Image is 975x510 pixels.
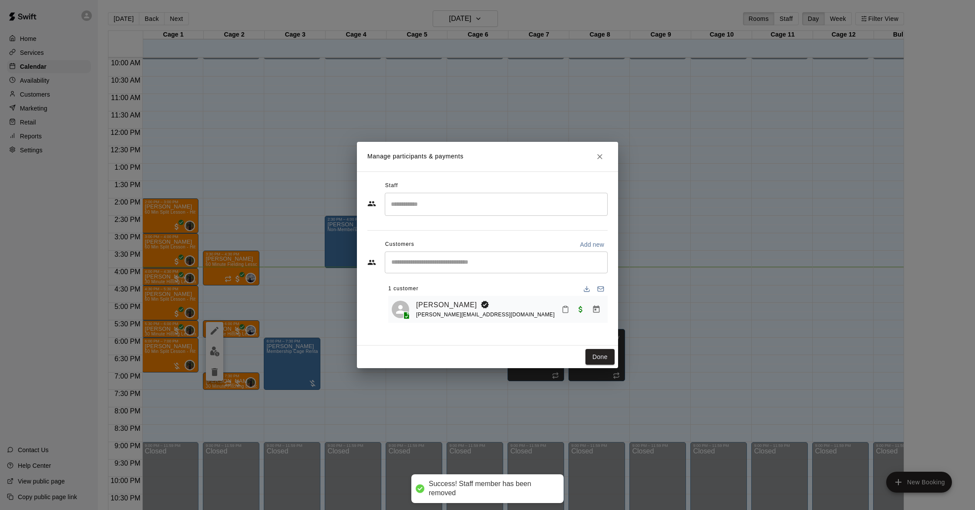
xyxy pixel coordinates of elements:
svg: Customers [367,258,376,267]
button: Done [585,349,615,365]
button: Close [592,149,608,164]
button: Mark attendance [558,302,573,317]
span: 1 customer [388,282,418,296]
svg: Booking Owner [481,300,489,309]
a: [PERSON_NAME] [416,299,477,311]
div: Start typing to search customers... [385,252,608,273]
p: Add new [580,240,604,249]
p: Manage participants & payments [367,152,464,161]
span: Customers [385,238,414,252]
div: Success! Staff member has been removed [429,480,555,498]
button: Download list [580,282,594,296]
div: Troy Braun [392,301,409,318]
button: Email participants [594,282,608,296]
span: Staff [385,179,398,193]
button: Manage bookings & payment [588,302,604,317]
span: [PERSON_NAME][EMAIL_ADDRESS][DOMAIN_NAME] [416,312,555,318]
button: Add new [576,238,608,252]
span: Paid with Card [573,305,588,312]
div: Search staff [385,193,608,216]
svg: Staff [367,199,376,208]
